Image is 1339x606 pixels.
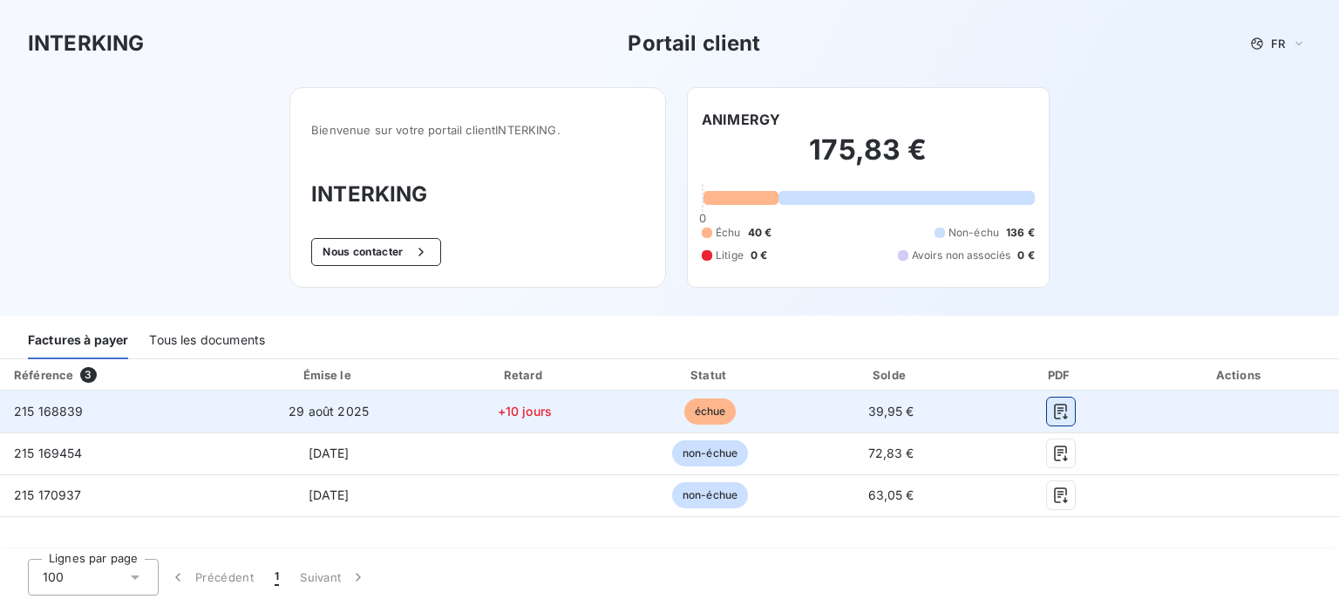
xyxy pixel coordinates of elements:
[1006,225,1035,241] span: 136 €
[622,366,798,384] div: Statut
[1017,248,1034,263] span: 0 €
[28,323,128,359] div: Factures à payer
[14,446,83,460] span: 215 169454
[14,487,82,502] span: 215 170937
[289,559,377,596] button: Suivant
[672,440,748,466] span: non-échue
[716,248,744,263] span: Litige
[716,225,741,241] span: Échu
[311,179,644,210] h3: INTERKING
[702,133,1035,185] h2: 175,83 €
[748,225,772,241] span: 40 €
[1271,37,1285,51] span: FR
[230,366,427,384] div: Émise le
[159,559,264,596] button: Précédent
[498,404,552,419] span: +10 jours
[628,28,760,59] h3: Portail client
[868,404,914,419] span: 39,95 €
[948,225,999,241] span: Non-échu
[868,487,914,502] span: 63,05 €
[43,569,64,586] span: 100
[751,248,767,263] span: 0 €
[275,569,279,586] span: 1
[434,366,615,384] div: Retard
[28,28,144,59] h3: INTERKING
[14,368,73,382] div: Référence
[149,323,265,359] div: Tous les documents
[309,446,350,460] span: [DATE]
[702,109,780,130] h6: ANIMERGY
[699,211,706,225] span: 0
[805,366,977,384] div: Solde
[309,487,350,502] span: [DATE]
[311,238,440,266] button: Nous contacter
[264,559,289,596] button: 1
[311,123,644,137] span: Bienvenue sur votre portail client INTERKING .
[983,366,1137,384] div: PDF
[868,446,914,460] span: 72,83 €
[289,404,369,419] span: 29 août 2025
[912,248,1011,263] span: Avoirs non associés
[1145,366,1336,384] div: Actions
[672,482,748,508] span: non-échue
[80,367,96,383] span: 3
[14,404,84,419] span: 215 168839
[684,398,737,425] span: échue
